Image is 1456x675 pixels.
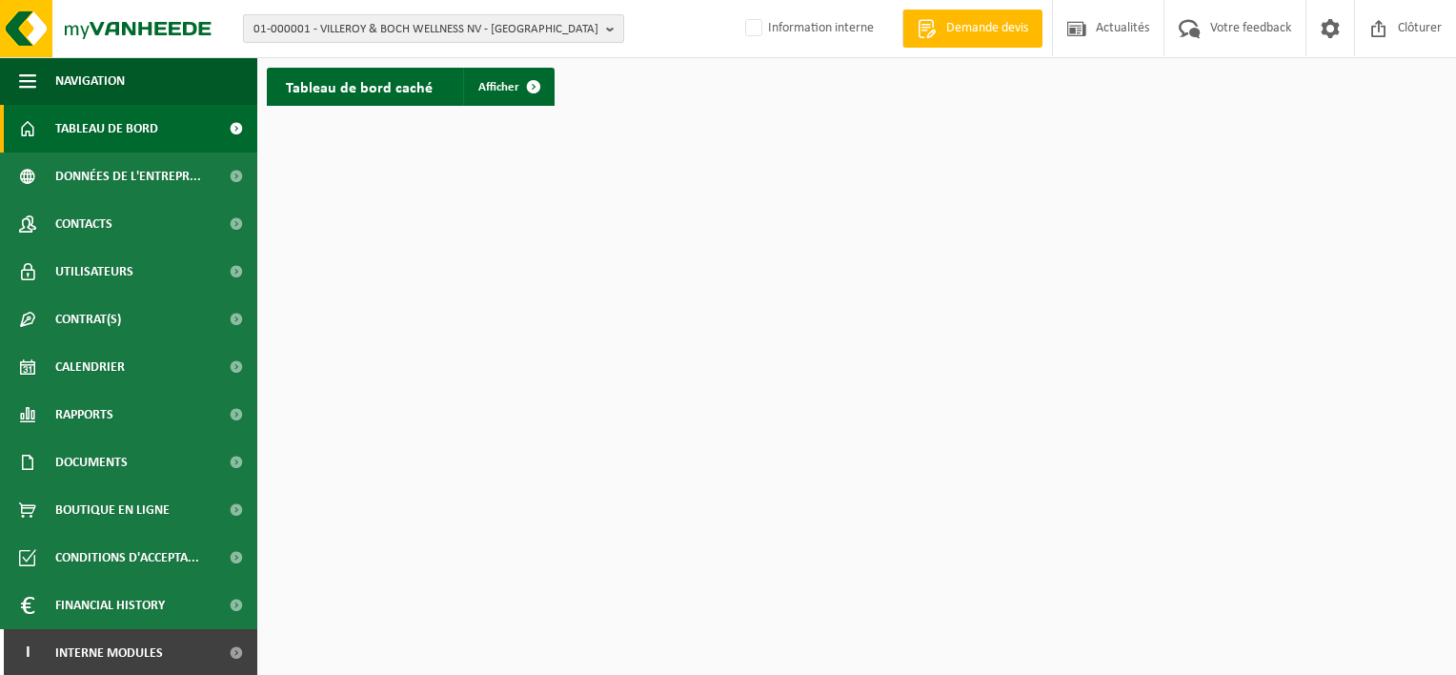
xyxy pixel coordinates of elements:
span: Demande devis [941,19,1033,38]
span: Utilisateurs [55,248,133,296]
span: Calendrier [55,343,125,391]
span: Afficher [478,81,519,93]
h2: Tableau de bord caché [267,68,452,105]
span: Tableau de bord [55,105,158,153]
span: Boutique en ligne [55,486,170,534]
span: Contrat(s) [55,296,121,343]
a: Afficher [463,68,553,106]
span: Conditions d'accepta... [55,534,199,582]
span: Financial History [55,582,165,629]
span: Documents [55,439,128,486]
span: 01-000001 - VILLEROY & BOCH WELLNESS NV - [GEOGRAPHIC_DATA] [253,15,598,44]
span: Données de l'entrepr... [55,153,201,200]
span: Contacts [55,200,112,248]
label: Information interne [741,14,874,43]
span: Navigation [55,57,125,105]
button: 01-000001 - VILLEROY & BOCH WELLNESS NV - [GEOGRAPHIC_DATA] [243,14,624,43]
span: Rapports [55,391,113,439]
a: Demande devis [902,10,1042,48]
